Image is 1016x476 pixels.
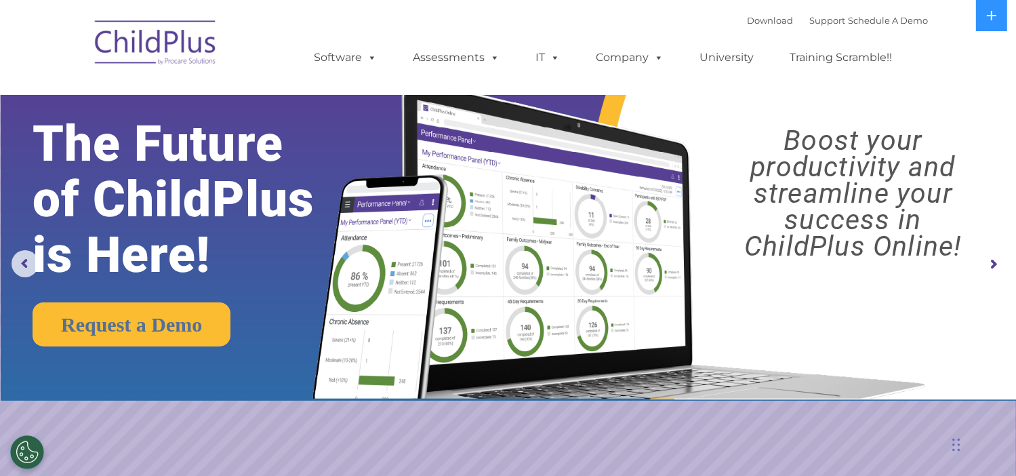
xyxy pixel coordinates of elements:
[188,145,246,155] span: Phone number
[795,330,1016,476] iframe: Chat Widget
[849,15,929,26] a: Schedule A Demo
[952,424,960,465] div: Drag
[748,15,929,26] font: |
[10,435,44,469] button: Cookies Settings
[583,44,678,71] a: Company
[301,44,391,71] a: Software
[777,44,906,71] a: Training Scramble!!
[523,44,574,71] a: IT
[33,302,230,346] a: Request a Demo
[33,116,357,283] rs-layer: The Future of ChildPlus is Here!
[687,44,768,71] a: University
[748,15,794,26] a: Download
[400,44,514,71] a: Assessments
[702,127,1004,260] rs-layer: Boost your productivity and streamline your success in ChildPlus Online!
[88,11,224,79] img: ChildPlus by Procare Solutions
[810,15,846,26] a: Support
[188,90,230,100] span: Last name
